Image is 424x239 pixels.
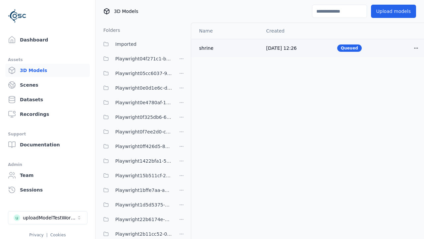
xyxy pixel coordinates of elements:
button: Playwright04f271c1-b936-458c-b5f6-36ca6337f11a [99,52,172,65]
div: Queued [337,44,362,52]
a: Recordings [5,108,90,121]
button: Playwright0e0d1e6c-db5a-4244-b424-632341d2c1b4 [99,81,172,95]
span: Playwright05cc6037-9b74-4704-86c6-3ffabbdece83 [115,69,172,77]
button: Playwright22b6174e-55d1-406d-adb6-17e426fa5cd6 [99,213,172,226]
th: Name [191,23,261,39]
span: Playwright1d5d5375-3fdd-4b0e-8fd8-21d261a2c03b [115,201,172,209]
button: Playwright1bffe7aa-a2d6-48ff-926d-a47ed35bd152 [99,184,172,197]
button: Playwright0f7ee2d0-cebf-4840-a756-5a7a26222786 [99,125,172,138]
a: Documentation [5,138,90,151]
img: Logo [8,7,26,25]
span: Playwright0f325db6-6c4b-4947-9a8f-f4487adedf2c [115,113,172,121]
button: Playwright15b511cf-2ce0-42d4-aab5-f050ff96fb05 [99,169,172,182]
div: uploadModelTestWorkspace [23,214,77,221]
th: Created [261,23,332,39]
a: Team [5,169,90,182]
span: Playwright2b11cc52-0628-45c2-b254-e7a188ec4503 [115,230,172,238]
button: Playwright0e4780af-1c2a-492e-901c-6880da17528a [99,96,172,109]
span: Playwright0f7ee2d0-cebf-4840-a756-5a7a26222786 [115,128,172,136]
span: [DATE] 12:26 [266,45,297,51]
div: Support [8,130,87,138]
h3: Folders [99,27,120,34]
button: Select a workspace [8,211,87,224]
button: Playwright1422bfa1-5065-45c6-98b3-ab75e32174d7 [99,154,172,168]
span: Playwright22b6174e-55d1-406d-adb6-17e426fa5cd6 [115,215,172,223]
a: Datasets [5,93,90,106]
span: | [46,233,48,237]
span: Playwright1bffe7aa-a2d6-48ff-926d-a47ed35bd152 [115,186,172,194]
span: Playwright1422bfa1-5065-45c6-98b3-ab75e32174d7 [115,157,172,165]
a: 3D Models [5,64,90,77]
a: Scenes [5,78,90,92]
div: shrine [199,45,256,51]
div: Admin [8,161,87,169]
a: Cookies [50,233,66,237]
button: Playwright0f325db6-6c4b-4947-9a8f-f4487adedf2c [99,111,172,124]
span: Imported [115,40,136,48]
span: Playwright0e4780af-1c2a-492e-901c-6880da17528a [115,99,172,107]
div: Assets [8,56,87,64]
button: Imported [99,38,187,51]
a: Sessions [5,183,90,197]
span: Playwright15b511cf-2ce0-42d4-aab5-f050ff96fb05 [115,172,172,180]
span: Playwright04f271c1-b936-458c-b5f6-36ca6337f11a [115,55,172,63]
span: 3D Models [114,8,138,15]
button: Upload models [371,5,416,18]
button: Playwright05cc6037-9b74-4704-86c6-3ffabbdece83 [99,67,172,80]
div: u [14,214,20,221]
a: Dashboard [5,33,90,46]
button: Playwright0ff426d5-887e-47ce-9e83-c6f549f6a63f [99,140,172,153]
a: Privacy [29,233,43,237]
span: Playwright0ff426d5-887e-47ce-9e83-c6f549f6a63f [115,142,172,150]
button: Playwright1d5d5375-3fdd-4b0e-8fd8-21d261a2c03b [99,198,172,211]
span: Playwright0e0d1e6c-db5a-4244-b424-632341d2c1b4 [115,84,172,92]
